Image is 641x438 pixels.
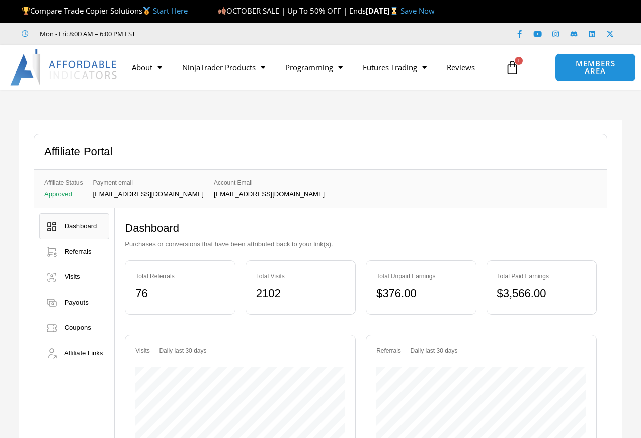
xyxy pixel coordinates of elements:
[376,345,586,356] div: Referrals — Daily last 30 days
[256,283,345,304] div: 2102
[214,177,325,188] span: Account Email
[39,264,109,290] a: Visits
[65,273,81,280] span: Visits
[437,56,485,79] a: Reviews
[125,221,597,236] h2: Dashboard
[515,57,523,65] span: 1
[10,49,118,86] img: LogoAI | Affordable Indicators – NinjaTrader
[64,349,103,357] span: Affiliate Links
[93,191,204,198] p: [EMAIL_ADDRESS][DOMAIN_NAME]
[153,6,188,16] a: Start Here
[39,290,109,316] a: Payouts
[390,7,398,15] img: ⌛
[497,271,586,282] div: Total Paid Earnings
[143,7,150,15] img: 🥇
[490,53,534,82] a: 1
[376,271,465,282] div: Total Unpaid Earnings
[566,60,625,75] span: MEMBERS AREA
[39,341,109,367] a: Affiliate Links
[135,271,224,282] div: Total Referrals
[39,315,109,341] a: Coupons
[44,191,83,198] p: Approved
[122,56,172,79] a: About
[275,56,353,79] a: Programming
[22,7,30,15] img: 🏆
[22,6,188,16] span: Compare Trade Copier Solutions
[376,287,417,300] bdi: 376.00
[65,299,89,306] span: Payouts
[218,7,226,15] img: 🍂
[218,6,366,16] span: OCTOBER SALE | Up To 50% OFF | Ends
[122,56,500,79] nav: Menu
[125,238,597,250] p: Purchases or conversions that have been attributed back to your link(s).
[65,248,92,255] span: Referrals
[44,177,83,188] span: Affiliate Status
[44,144,112,159] h2: Affiliate Portal
[256,271,345,282] div: Total Visits
[149,29,300,39] iframe: Customer reviews powered by Trustpilot
[135,345,345,356] div: Visits — Daily last 30 days
[172,56,275,79] a: NinjaTrader Products
[37,28,135,40] span: Mon - Fri: 8:00 AM – 6:00 PM EST
[65,324,91,331] span: Coupons
[366,6,400,16] strong: [DATE]
[93,177,204,188] span: Payment email
[39,213,109,239] a: Dashboard
[376,287,382,300] span: $
[400,6,435,16] a: Save Now
[135,283,224,304] div: 76
[65,222,97,230] span: Dashboard
[353,56,437,79] a: Futures Trading
[497,287,503,300] span: $
[39,239,109,265] a: Referrals
[555,53,636,82] a: MEMBERS AREA
[497,287,546,300] bdi: 3,566.00
[214,191,325,198] p: [EMAIL_ADDRESS][DOMAIN_NAME]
